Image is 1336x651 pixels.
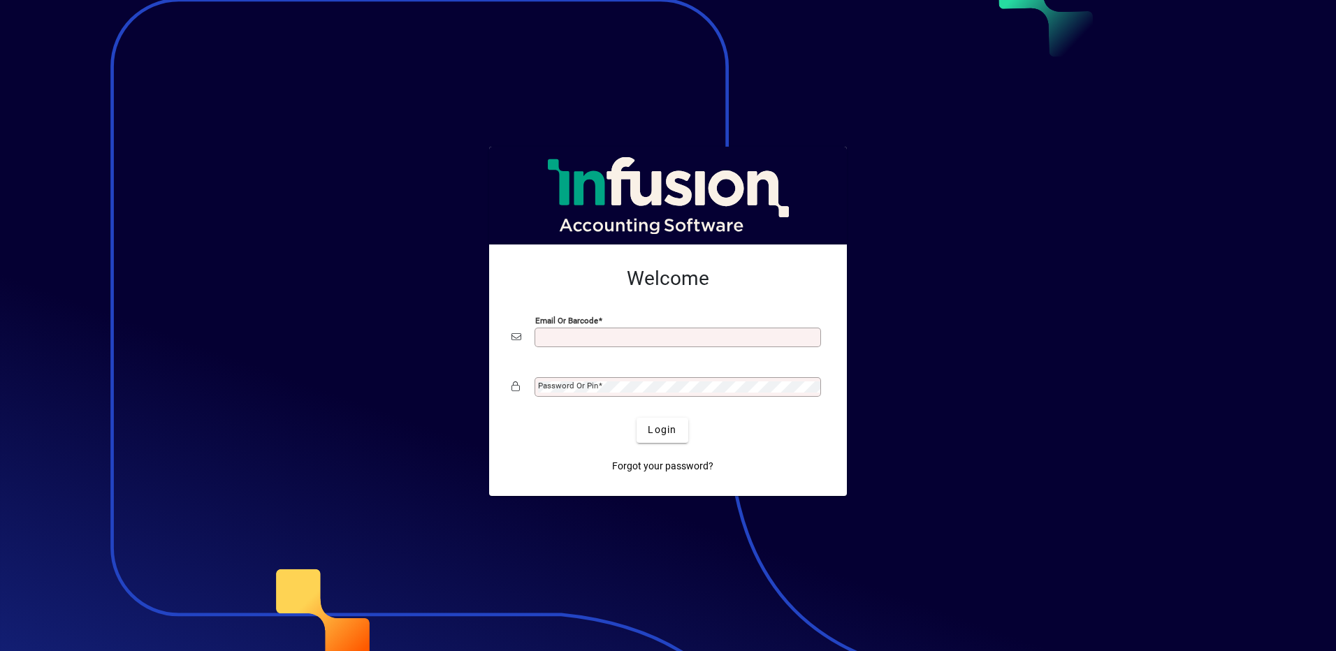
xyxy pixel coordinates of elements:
[648,423,676,437] span: Login
[637,418,688,443] button: Login
[535,315,598,325] mat-label: Email or Barcode
[607,454,719,479] a: Forgot your password?
[511,267,825,291] h2: Welcome
[612,459,713,474] span: Forgot your password?
[538,381,598,390] mat-label: Password or Pin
